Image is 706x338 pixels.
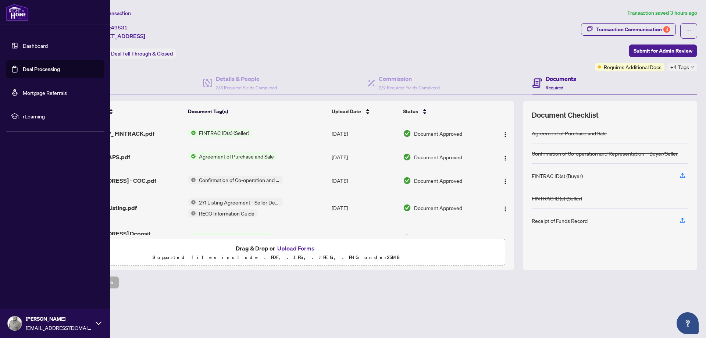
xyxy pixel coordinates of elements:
div: FINTRAC ID(s) (Seller) [532,194,582,202]
img: Status Icon [188,233,196,241]
span: 2/2 Required Fields Completed [379,85,440,90]
span: [PERSON_NAME] [26,315,92,323]
button: Logo [499,151,511,163]
span: Drag & Drop orUpload FormsSupported files include .PDF, .JPG, .JPEG, .PNG under25MB [47,239,505,266]
span: ellipsis [686,28,691,33]
button: Logo [499,202,511,214]
div: FINTRAC ID(s) (Buyer) [532,172,583,180]
img: Document Status [403,153,411,161]
span: Submit for Admin Review [634,45,692,57]
span: [STREET_ADDRESS] [91,32,145,40]
span: Document Approved [414,153,462,161]
div: Agreement of Purchase and Sale [532,129,607,137]
button: Status IconConfirmation of Co-operation and Representation—Buyer/Seller [188,176,283,184]
span: 271 Listing Agreement - Seller Designated Representation Agreement Authority to Offer for Sale [196,198,283,206]
div: Receipt of Funds Record [532,217,588,225]
a: Mortgage Referrals [23,89,67,96]
span: Agreement of Purchase and Sale [196,152,277,160]
img: logo [6,4,29,21]
img: Status Icon [188,176,196,184]
button: Logo [499,175,511,186]
span: +4 Tags [670,63,689,71]
span: 3/3 Required Fields Completed [216,85,277,90]
span: Right at Home Deposit Receipt [196,233,272,241]
span: [EMAIL_ADDRESS][DOMAIN_NAME] [26,324,92,332]
span: down [691,65,694,69]
button: Submit for Admin Review [629,45,697,57]
h4: Commission [379,74,440,83]
span: Required [546,85,563,90]
span: 392 BAYVIEW_ FINTRACK.pdf [72,129,154,138]
button: Status IconFINTRAC ID(s) (Seller) [188,129,252,137]
button: Status IconAgreement of Purchase and Sale [188,152,277,160]
span: Document Approved [414,204,462,212]
img: Logo [502,132,508,138]
span: Requires Additional Docs [604,63,662,71]
button: Status Icon271 Listing Agreement - Seller Designated Representation Agreement Authority to Offer ... [188,198,283,217]
span: [STREET_ADDRESS] Deposit Receipt.pdf [72,229,182,247]
button: Upload Forms [275,243,317,253]
div: Confirmation of Co-operation and Representation—Buyer/Seller [532,149,678,157]
img: Document Status [403,177,411,185]
td: [DATE] [329,169,400,192]
article: Transaction saved 3 hours ago [627,9,697,17]
img: Document Status [403,234,411,242]
img: Logo [502,179,508,185]
td: [DATE] [329,145,400,169]
th: (7) File Name [69,101,185,122]
th: Status [400,101,489,122]
span: 49831 [111,24,128,31]
span: Document Approved [414,234,462,242]
div: Transaction Communication [596,24,670,35]
span: FINTRAC ID(s) (Seller) [196,129,252,137]
a: Dashboard [23,42,48,49]
h4: Details & People [216,74,277,83]
td: [DATE] [329,192,400,223]
div: Status: [91,49,176,58]
td: [DATE] [329,223,400,253]
p: Supported files include .PDF, .JPG, .JPEG, .PNG under 25 MB [52,253,500,262]
div: 3 [663,26,670,33]
img: Status Icon [188,152,196,160]
span: Drag & Drop or [236,243,317,253]
span: View Transaction [92,10,131,17]
span: Document Checklist [532,110,599,120]
button: Logo [499,232,511,244]
span: RECO Information Guide [196,209,257,217]
button: Transaction Communication3 [581,23,676,36]
span: rLearning [23,112,99,120]
span: Deal Fell Through & Closed [111,50,173,57]
span: Document Approved [414,177,462,185]
span: Document Approved [414,129,462,138]
span: Confirmation of Co-operation and Representation—Buyer/Seller [196,176,283,184]
img: Document Status [403,129,411,138]
button: Logo [499,128,511,139]
button: Status IconRight at Home Deposit Receipt [188,233,272,241]
span: Status [403,107,418,115]
img: Logo [502,206,508,212]
td: [DATE] [329,122,400,145]
img: Status Icon [188,198,196,206]
th: Upload Date [329,101,400,122]
button: Open asap [677,312,699,334]
img: Status Icon [188,129,196,137]
h4: Documents [546,74,576,83]
th: Document Tag(s) [185,101,329,122]
img: Status Icon [188,209,196,217]
span: Upload Date [332,107,361,115]
img: Profile Icon [8,316,22,330]
a: Deal Processing [23,66,60,72]
img: Logo [502,155,508,161]
span: [STREET_ADDRESS] - COC.pdf [72,176,156,185]
img: Document Status [403,204,411,212]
